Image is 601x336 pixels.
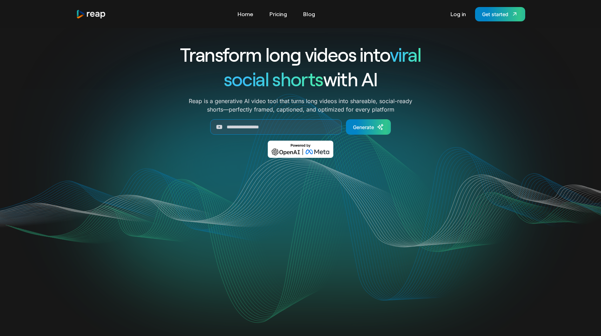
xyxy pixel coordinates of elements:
[353,123,374,131] div: Generate
[300,8,319,20] a: Blog
[447,8,469,20] a: Log in
[390,43,421,66] span: viral
[155,67,447,91] h1: with AI
[159,168,442,309] video: Your browser does not support the video tag.
[266,8,291,20] a: Pricing
[234,8,257,20] a: Home
[76,9,106,19] a: home
[155,119,447,135] form: Generate Form
[475,7,525,21] a: Get started
[76,9,106,19] img: reap logo
[268,141,333,158] img: Powered by OpenAI & Meta
[155,42,447,67] h1: Transform long videos into
[189,97,412,114] p: Reap is a generative AI video tool that turns long videos into shareable, social-ready shorts—per...
[482,11,508,18] div: Get started
[224,67,323,90] span: social shorts
[346,119,391,135] a: Generate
